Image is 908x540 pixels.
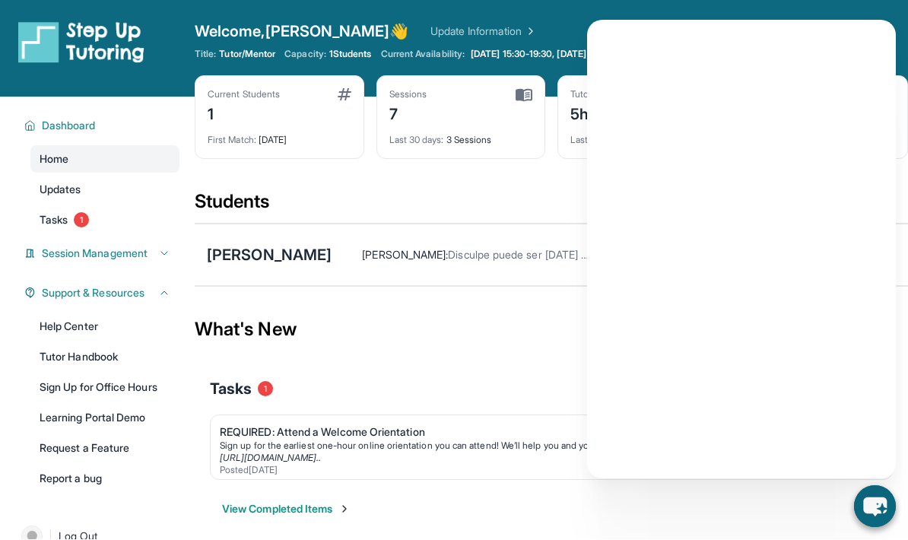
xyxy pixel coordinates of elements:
span: First Match : [208,135,256,146]
span: Current Availability: [381,49,465,61]
span: Title: [195,49,216,61]
span: Last 30 days : [570,135,625,146]
a: Home [30,146,179,173]
a: [URL][DOMAIN_NAME].. [220,453,321,464]
div: REQUIRED: Attend a Welcome Orientation [220,425,871,440]
span: Last 30 days : [389,135,444,146]
a: Update Information [430,24,537,40]
span: Session Management [42,246,148,262]
button: View Completed Items [222,502,351,517]
button: chat-button [854,486,896,528]
span: Support & Resources [42,286,144,301]
button: Session Management [36,246,170,262]
a: Report a bug [30,465,179,493]
span: Updates [40,183,81,198]
span: Dashboard [42,119,96,134]
span: [DATE] 15:30-19:30, [DATE] 15:00-20:00, [DATE] 15:00-20:00, [DATE] 16:30-20:00 [471,49,821,61]
div: What's New [195,297,908,364]
button: Support & Resources [36,286,170,301]
img: Chevron Right [522,24,537,40]
div: 3h 12m [570,125,714,147]
span: Welcome, [PERSON_NAME] 👋 [195,21,409,43]
span: [PERSON_NAME] : [362,249,448,262]
a: Tasks1 [30,207,179,234]
div: Sessions [389,89,427,101]
div: [PERSON_NAME] [207,245,332,266]
div: 5h 19m [570,101,631,125]
img: card [338,89,351,101]
div: 1 [208,101,280,125]
span: Tasks [210,379,252,400]
a: Request a Feature [30,435,179,462]
span: Tutor/Mentor [219,49,275,61]
a: REQUIRED: Attend a Welcome OrientationSign up for the earliest one-hour online orientation you ca... [211,416,892,480]
img: logo [18,21,144,64]
div: Current Students [208,89,280,101]
div: 7 [389,101,427,125]
span: 1 Students [329,49,372,61]
a: Tutor Handbook [30,344,179,371]
button: Dashboard [36,119,170,134]
iframe: Chatbot [587,21,896,480]
img: card [516,89,532,103]
div: Sign up for the earliest one-hour online orientation you can attend! We’ll help you and your fell... [220,440,871,453]
span: 1 [258,382,273,397]
a: Updates [30,176,179,204]
a: [DATE] 15:30-19:30, [DATE] 15:00-20:00, [DATE] 15:00-20:00, [DATE] 16:30-20:00 [468,49,824,61]
div: Posted [DATE] [220,465,871,477]
span: Tasks [40,213,68,228]
div: Tutoring hours [570,89,631,101]
span: Home [40,152,68,167]
div: Students [195,190,908,224]
a: Learning Portal Demo [30,405,179,432]
span: Capacity: [284,49,326,61]
a: Help Center [30,313,179,341]
span: 1 [74,213,89,228]
div: 3 Sessions [389,125,533,147]
a: Sign Up for Office Hours [30,374,179,402]
div: [DATE] [208,125,351,147]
